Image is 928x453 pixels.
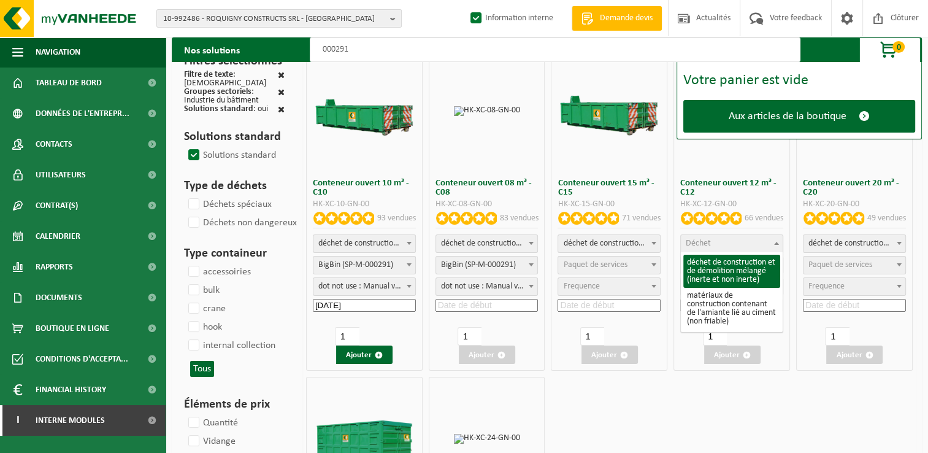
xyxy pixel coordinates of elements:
span: déchet de construction et de démolition mélangé (inerte et non inerte) [558,234,661,253]
li: déchet de construction et de démolition mélangé (inerte et non inerte) [683,255,780,288]
label: Déchets spéciaux [186,195,272,214]
h3: Conteneur ouvert 10 m³ - C10 [313,179,416,197]
span: Paquet de services [563,260,627,269]
span: Boutique en ligne [36,313,109,344]
h3: Conteneur ouvert 20 m³ - C20 [803,179,906,197]
span: Documents [36,282,82,313]
span: Calendrier [36,221,80,252]
span: BigBin (SP-M-000291) [435,256,539,274]
span: déchet de construction et de démolition mélangé (inerte et non inerte) [435,234,539,253]
button: Ajouter [459,346,515,364]
span: Données de l'entrepr... [36,98,129,129]
span: Interne modules [36,405,105,436]
span: Tableau de bord [36,68,102,98]
h3: Éléments de prix [184,395,285,414]
label: accessoiries [186,263,251,281]
label: Déchets non dangereux [186,214,297,232]
button: Tous [190,361,214,377]
span: dot not use : Manual voor MyVanheede [313,278,415,295]
span: Contacts [36,129,72,160]
span: déchet de construction et de démolition mélangé (inerte et non inerte) [436,235,538,252]
p: 49 vendues [867,212,906,225]
h3: Conteneur ouvert 08 m³ - C08 [435,179,539,197]
label: bulk [186,281,220,300]
span: dot not use : Manual voor MyVanheede [435,277,539,296]
button: 10-992486 - ROQUIGNY CONSTRUCTS SRL - [GEOGRAPHIC_DATA] [156,9,402,28]
label: hook [186,318,222,336]
span: déchet de construction et de démolition mélangé (inerte et non inerte) [313,235,415,252]
input: 1 [458,327,481,346]
span: I [12,405,23,436]
button: Ajouter [336,346,393,364]
input: 1 [580,327,604,346]
h3: Type de déchets [184,177,285,195]
img: HK-XC-24-GN-00 [454,434,520,444]
input: 1 [825,327,849,346]
span: dot not use : Manual voor MyVanheede [436,278,538,295]
span: Conditions d'accepta... [36,344,128,374]
label: internal collection [186,336,275,355]
div: Votre panier est vide [683,73,915,88]
span: Aux articles de la boutique [729,110,846,123]
span: déchet de construction et de démolition mélangé (inerte et non inerte) [313,234,416,253]
input: Date de début [435,299,539,312]
span: Demande devis [597,12,656,25]
span: dot not use : Manual voor MyVanheede [313,277,416,296]
a: Aux articles de la boutique [683,100,915,133]
p: 93 vendues [377,212,416,225]
span: Financial History [36,374,106,405]
span: Utilisateurs [36,160,86,190]
h2: Nos solutions [172,37,252,62]
span: Rapports [36,252,73,282]
span: Filtre de texte [184,70,233,79]
span: Frequence [563,282,599,291]
input: 1 [335,327,359,346]
span: BigBin (SP-M-000291) [313,257,415,274]
span: Navigation [36,37,80,68]
input: Date de début [313,299,416,312]
div: HK-XC-20-GN-00 [803,200,906,209]
img: HK-XC-10-GN-00 [312,85,416,137]
li: matériaux de construction contenant de l'amiante lié au ciment (non friable) [683,288,780,330]
input: Date de début [803,299,906,312]
div: HK-XC-15-GN-00 [558,200,661,209]
h3: Type containeur [184,244,285,263]
img: HK-XC-08-GN-00 [454,106,520,116]
input: Chercher [310,37,800,62]
span: Frequence [808,282,845,291]
button: Ajouter [581,346,638,364]
input: 1 [703,327,727,346]
p: 66 vendues [745,212,783,225]
div: HK-XC-08-GN-00 [435,200,539,209]
span: 0 [892,41,905,53]
span: Contrat(s) [36,190,78,221]
a: Demande devis [572,6,662,31]
label: Solutions standard [186,146,276,165]
label: crane [186,300,226,318]
img: HK-XC-15-GN-00 [557,85,661,137]
span: 10-992486 - ROQUIGNY CONSTRUCTS SRL - [GEOGRAPHIC_DATA] [163,10,385,28]
div: : oui [184,105,268,115]
h3: Conteneur ouvert 15 m³ - C15 [558,179,661,197]
label: Quantité [186,414,238,432]
span: déchet de construction et de démolition mélangé (inerte et non inerte) [558,235,660,252]
button: 0 [859,37,921,62]
p: 71 vendues [622,212,661,225]
span: BigBin (SP-M-000291) [436,257,538,274]
span: Déchet [686,239,711,248]
div: : [DEMOGRAPHIC_DATA] [184,71,278,88]
span: Paquet de services [808,260,872,269]
div: HK-XC-10-GN-00 [313,200,416,209]
div: HK-XC-12-GN-00 [680,200,783,209]
button: Ajouter [826,346,883,364]
h3: Conteneur ouvert 12 m³ - C12 [680,179,783,197]
span: déchet de construction et de démolition mélangé (inerte et non inerte) [803,234,906,253]
input: Date de début [558,299,661,312]
div: : Industrie du bâtiment [184,88,278,105]
label: Vidange [186,432,236,451]
h3: Solutions standard [184,128,285,146]
span: BigBin (SP-M-000291) [313,256,416,274]
span: déchet de construction et de démolition mélangé (inerte et non inerte) [803,235,905,252]
label: Information interne [468,9,553,28]
span: Solutions standard [184,104,253,114]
